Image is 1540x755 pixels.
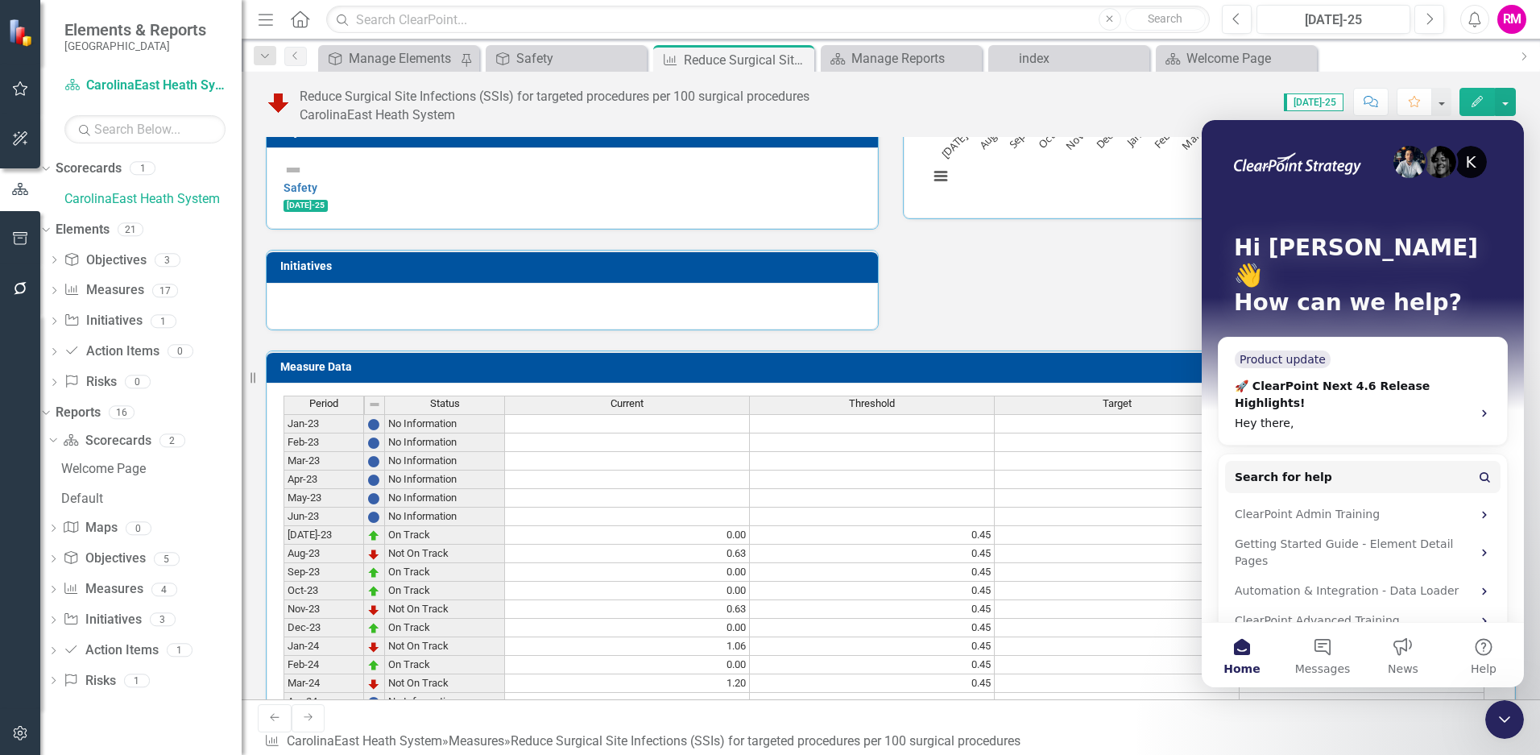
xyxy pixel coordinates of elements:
[284,434,364,452] td: Feb-23
[367,604,380,616] img: TnMDeAgwAPMxUmUi88jYAAAAAElFTkSuQmCC
[449,733,504,749] a: Measures
[64,373,116,392] a: Risks
[385,414,505,434] td: No Information
[1202,120,1524,687] iframe: Intercom live chat
[368,398,381,411] img: 8DAGhfEEPCf229AAAAAElFTkSuQmCC
[266,89,292,115] img: Not On Track
[430,398,460,409] span: Status
[284,160,303,180] img: Not Defined
[1284,93,1343,111] span: [DATE]-25
[995,582,1240,600] td: 0.43
[825,48,978,68] a: Manage Reports
[61,462,242,476] div: Welcome Page
[505,545,750,563] td: 0.63
[385,563,505,582] td: On Track
[63,580,143,599] a: Measures
[367,418,380,431] img: BgCOk07PiH71IgAAAABJRU5ErkJggg==
[367,437,380,450] img: BgCOk07PiH71IgAAAABJRU5ErkJggg==
[385,656,505,674] td: On Track
[284,693,364,711] td: Apr-24
[64,20,206,39] span: Elements & Reports
[167,644,192,658] div: 1
[995,563,1240,582] td: 0.43
[385,600,505,619] td: Not On Track
[995,637,1240,656] td: 0.43
[300,88,809,106] div: Reduce Surgical Site Infections (SSIs) for targeted procedures per 100 surgical procedures
[505,526,750,545] td: 0.00
[505,600,750,619] td: 0.63
[284,181,317,194] a: Safety
[349,48,459,68] div: Manage Elements
[1103,398,1132,409] span: Target
[750,600,995,619] td: 0.45
[367,455,380,468] img: BgCOk07PiH71IgAAAABJRU5ErkJggg==
[63,641,158,660] a: Action Items
[367,566,380,579] img: zOikAAAAAElFTkSuQmCC
[63,672,115,691] a: Risks
[995,619,1240,637] td: 0.43
[284,563,364,582] td: Sep-23
[300,106,809,125] div: CarolinaEast Heath System
[367,622,380,635] img: zOikAAAAAElFTkSuQmCC
[63,432,151,450] a: Scorecards
[57,455,242,481] a: Welcome Page
[124,674,150,687] div: 1
[57,485,242,511] a: Default
[385,508,505,526] td: No Information
[516,48,643,68] div: Safety
[64,39,206,52] small: [GEOGRAPHIC_DATA]
[385,637,505,656] td: Not On Track
[505,637,750,656] td: 1.06
[385,452,505,471] td: No Information
[1497,5,1526,34] div: RM
[284,489,364,508] td: May-23
[125,375,151,389] div: 0
[992,48,1145,68] a: index
[64,281,143,300] a: Measures
[284,619,364,637] td: Dec-23
[64,190,242,209] a: CarolinaEast Heath System
[284,656,364,674] td: Feb-24
[280,260,870,272] h3: Initiatives
[367,529,380,542] img: zOikAAAAAElFTkSuQmCC
[64,342,159,361] a: Action Items
[367,678,380,691] img: TnMDeAgwAPMxUmUi88jYAAAAAElFTkSuQmCC
[385,434,505,452] td: No Information
[1160,48,1313,68] a: Welcome Page
[367,474,380,487] img: BgCOk07PiH71IgAAAABJRU5ErkJggg==
[63,611,141,629] a: Initiatives
[322,48,459,68] a: Manage Elements
[56,221,110,239] a: Elements
[109,405,135,419] div: 16
[64,312,142,330] a: Initiatives
[284,471,364,489] td: Apr-23
[367,696,380,709] img: BgCOk07PiH71IgAAAABJRU5ErkJggg==
[995,600,1240,619] td: 0.43
[367,659,380,672] img: zOikAAAAAElFTkSuQmCC
[168,345,193,359] div: 0
[1262,10,1405,30] div: [DATE]-25
[750,619,995,637] td: 0.45
[1186,48,1313,68] div: Welcome Page
[151,583,177,596] div: 4
[385,693,505,711] td: No Information
[385,619,505,637] td: On Track
[849,398,895,409] span: Threshold
[490,48,643,68] a: Safety
[367,511,380,524] img: BgCOk07PiH71IgAAAABJRU5ErkJggg==
[750,656,995,674] td: 0.45
[385,674,505,693] td: Not On Track
[511,733,1020,749] div: Reduce Surgical Site Infections (SSIs) for targeted procedures per 100 surgical procedures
